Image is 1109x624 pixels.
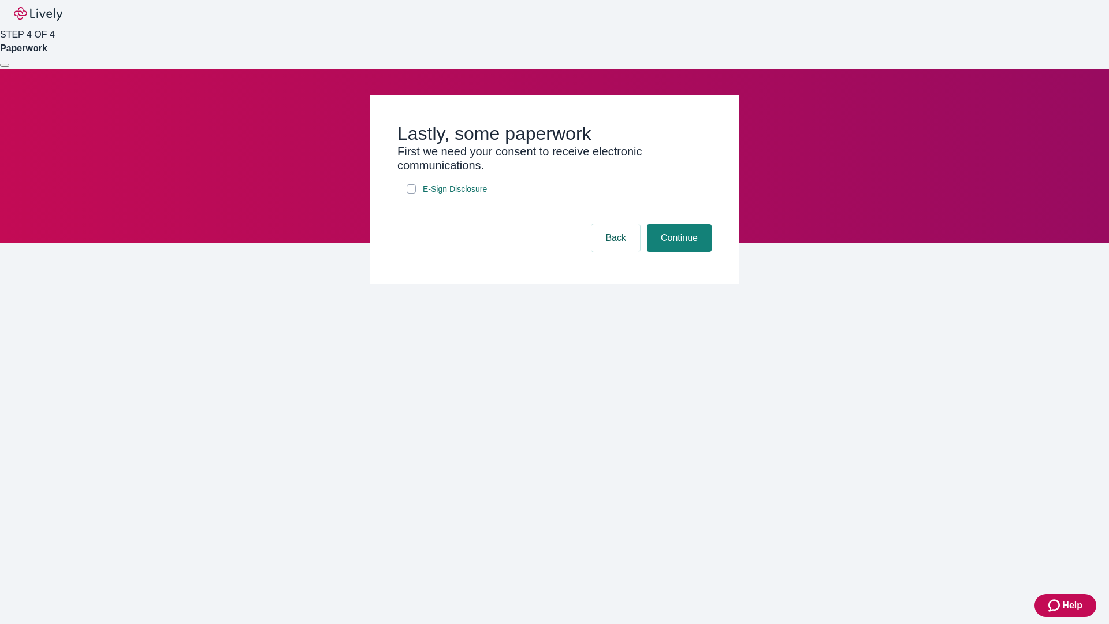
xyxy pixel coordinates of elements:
a: e-sign disclosure document [420,182,489,196]
img: Lively [14,7,62,21]
span: Help [1062,599,1082,612]
h2: Lastly, some paperwork [397,122,712,144]
button: Zendesk support iconHelp [1034,594,1096,617]
h3: First we need your consent to receive electronic communications. [397,144,712,172]
button: Continue [647,224,712,252]
svg: Zendesk support icon [1048,599,1062,612]
button: Back [591,224,640,252]
span: E-Sign Disclosure [423,183,487,195]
